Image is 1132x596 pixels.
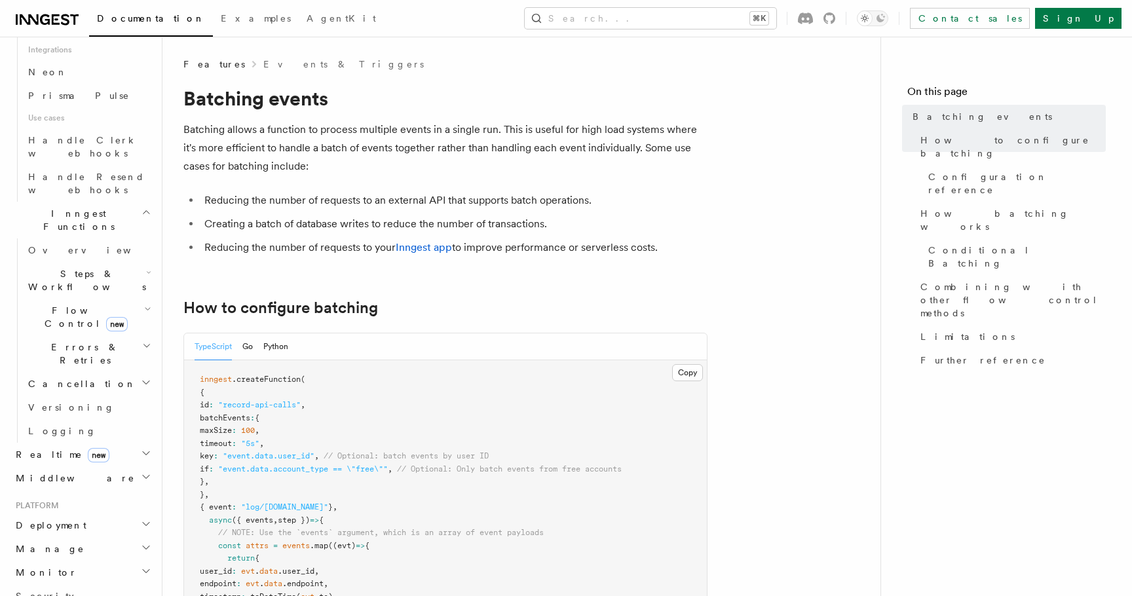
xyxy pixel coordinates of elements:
span: => [310,515,319,525]
span: return [227,553,255,563]
button: Copy [672,364,703,381]
span: How batching works [920,207,1106,233]
span: Logging [28,426,96,436]
span: Batching events [913,110,1052,123]
span: inngest [200,375,232,384]
span: Documentation [97,13,205,24]
span: Use cases [23,107,154,128]
span: : [209,400,214,409]
span: batchEvents [200,413,250,422]
button: Search...⌘K [525,8,776,29]
span: new [106,317,128,331]
span: ({ events [232,515,273,525]
span: Features [183,58,245,71]
span: ((evt) [328,541,356,550]
span: Manage [10,542,85,555]
span: .user_id [278,567,314,576]
span: , [204,490,209,499]
button: Flow Controlnew [23,299,154,335]
li: Creating a batch of database writes to reduce the number of transactions. [200,215,707,233]
span: Combining with other flow control methods [920,280,1106,320]
span: evt [241,567,255,576]
a: Combining with other flow control methods [915,275,1106,325]
a: Sign Up [1035,8,1122,29]
span: How to configure batching [920,134,1106,160]
span: Further reference [920,354,1046,367]
span: Handle Resend webhooks [28,172,145,195]
span: { event [200,502,232,512]
span: Handle Clerk webhooks [28,135,138,158]
span: } [200,477,204,486]
span: const [218,541,241,550]
span: Monitor [10,566,77,579]
span: .endpoint [282,579,324,588]
button: Python [263,333,288,360]
span: Cancellation [23,377,136,390]
a: Conditional Batching [923,238,1106,275]
span: Neon [28,67,67,77]
span: Middleware [10,472,135,485]
span: Steps & Workflows [23,267,146,293]
span: AgentKit [307,13,376,24]
span: : [232,439,236,448]
span: : [209,464,214,474]
span: user_id [200,567,232,576]
span: Conditional Batching [928,244,1106,270]
span: , [333,502,337,512]
span: new [88,448,109,462]
span: , [314,567,319,576]
a: Handle Resend webhooks [23,165,154,202]
span: = [273,541,278,550]
a: Neon [23,60,154,84]
span: "log/[DOMAIN_NAME]" [241,502,328,512]
span: : [214,451,218,460]
button: Cancellation [23,372,154,396]
span: Configuration reference [928,170,1106,196]
li: Reducing the number of requests to an external API that supports batch operations. [200,191,707,210]
a: Further reference [915,348,1106,372]
a: How to configure batching [915,128,1106,165]
div: Inngest Functions [10,238,154,443]
button: Steps & Workflows [23,262,154,299]
span: "record-api-calls" [218,400,301,409]
button: Monitor [10,561,154,584]
span: { [319,515,324,525]
span: : [232,502,236,512]
a: Inngest app [396,241,452,253]
span: Integrations [23,39,154,60]
li: Reducing the number of requests to your to improve performance or serverless costs. [200,238,707,257]
span: Versioning [28,402,115,413]
a: How batching works [915,202,1106,238]
a: Documentation [89,4,213,37]
span: . [259,579,264,588]
span: "event.data.account_type == \"free\"" [218,464,388,474]
a: Batching events [907,105,1106,128]
span: } [200,490,204,499]
span: , [259,439,264,448]
span: timeout [200,439,232,448]
span: events [282,541,310,550]
span: data [259,567,278,576]
h1: Batching events [183,86,707,110]
span: { [200,388,204,397]
span: evt [246,579,259,588]
span: id [200,400,209,409]
span: // NOTE: Use the `events` argument, which is an array of event payloads [218,528,544,537]
span: data [264,579,282,588]
span: .createFunction [232,375,301,384]
span: , [204,477,209,486]
span: maxSize [200,426,232,435]
a: Logging [23,419,154,443]
span: Realtime [10,448,109,461]
span: key [200,451,214,460]
kbd: ⌘K [750,12,768,25]
span: attrs [246,541,269,550]
span: : [232,426,236,435]
span: { [255,413,259,422]
button: Inngest Functions [10,202,154,238]
span: } [328,502,333,512]
button: Deployment [10,513,154,537]
span: Errors & Retries [23,341,142,367]
span: .map [310,541,328,550]
a: Versioning [23,396,154,419]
